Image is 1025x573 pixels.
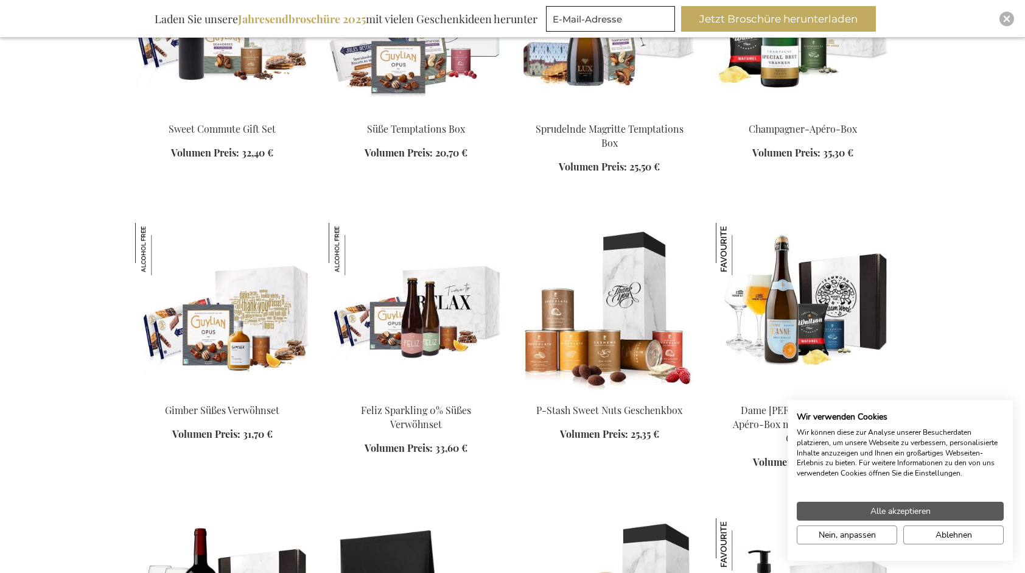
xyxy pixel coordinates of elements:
div: Close [999,12,1014,26]
a: Champagner-Apéro-Box [749,122,857,135]
span: Volumen Preis: [559,160,627,173]
a: Süße Temptations Box [367,122,465,135]
a: Champagne Apéro Box Champagner-Apéro-Box [716,107,890,119]
img: The Gift Label Hand & Küche Set [716,518,768,571]
span: 25,35 € [631,427,659,440]
form: marketing offers and promotions [546,6,679,35]
a: Volumen Preis: 31,70 € [172,427,273,441]
a: P-Stash Sweet Nuts Geschenkbox [536,404,682,417]
a: Volumen Preis: 33,60 € [365,441,467,455]
a: Volumen Preis: 27,95 € [753,455,853,469]
h2: Wir verwenden Cookies [797,412,1004,423]
a: Volumen Preis: 25,50 € [559,160,660,174]
img: Feliz Sparkling 0% Sweet Indulgence Set [329,223,503,393]
a: Sweet Commute Gift Set [169,122,276,135]
a: Gimber Sweet Indulgence Set Gimber Süßes Verwöhnset [135,388,309,400]
span: Volumen Preis: [172,427,240,440]
span: Volumen Preis: [752,146,820,159]
img: Gimber Süßes Verwöhnset [135,223,187,275]
span: 31,70 € [243,427,273,440]
a: Volumen Preis: 35,30 € [752,146,853,160]
img: Close [1003,15,1010,23]
a: P-Stash Sweet Nuts Gift Box [522,388,696,400]
span: 25,50 € [629,160,660,173]
a: Feliz Sparkling 0% Sweet Indulgence Set Feliz Sparkling 0% Süßes Verwöhnset [329,388,503,400]
a: Sweet Temptations Box [329,107,503,119]
a: Volumen Preis: 20,70 € [365,146,467,160]
a: Volumen Preis: 25,35 € [560,427,659,441]
a: Dame Jeanne Champagne Beer Apéro Box With Personalised Glasses Dame Jeanne Brut Bier Apéro-Box mi... [716,388,890,400]
a: Sprudelnde Magritte Temptations Box [536,122,684,149]
span: Ablehnen [936,529,972,541]
span: 20,70 € [435,146,467,159]
span: 33,60 € [435,441,467,454]
a: Gimber Süßes Verwöhnset [165,404,279,417]
span: Nein, anpassen [819,529,876,541]
a: Sparkling Margritte Temptations Box [522,107,696,119]
a: Sweet Commute Gift Box [135,107,309,119]
a: Feliz Sparkling 0% Süßes Verwöhnset [361,404,471,431]
span: Volumen Preis: [753,455,821,468]
img: Feliz Sparkling 0% Süßes Verwöhnset [329,223,381,275]
button: Alle verweigern cookies [903,526,1004,544]
p: Wir können diese zur Analyse unserer Besucherdaten platzieren, um unsere Webseite zu verbessern, ... [797,427,1004,479]
span: Alle akzeptieren [870,505,931,518]
a: Dame [PERSON_NAME] Bier Apéro-Box mit personalisierten Gläsern [733,404,873,445]
b: Jahresendbroschüre 2025 [238,12,366,26]
img: Dame Jeanne Brut Bier Apéro-Box mit personalisierten Gläsern [716,223,768,275]
span: 32,40 € [242,146,273,159]
button: cookie Einstellungen anpassen [797,526,897,544]
span: Volumen Preis: [365,146,433,159]
span: Volumen Preis: [171,146,239,159]
span: Volumen Preis: [560,427,628,440]
button: Akzeptieren Sie alle cookies [797,502,1004,521]
a: Volumen Preis: 32,40 € [171,146,273,160]
img: Gimber Sweet Indulgence Set [135,223,309,393]
div: Laden Sie unsere mit vielen Geschenkideen herunter [149,6,543,32]
input: E-Mail-Adresse [546,6,675,32]
img: P-Stash Sweet Nuts Gift Box [522,223,696,393]
span: 35,30 € [823,146,853,159]
img: Dame Jeanne Champagne Beer Apéro Box With Personalised Glasses [716,223,890,393]
span: Volumen Preis: [365,441,433,454]
button: Jetzt Broschüre herunterladen [681,6,876,32]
